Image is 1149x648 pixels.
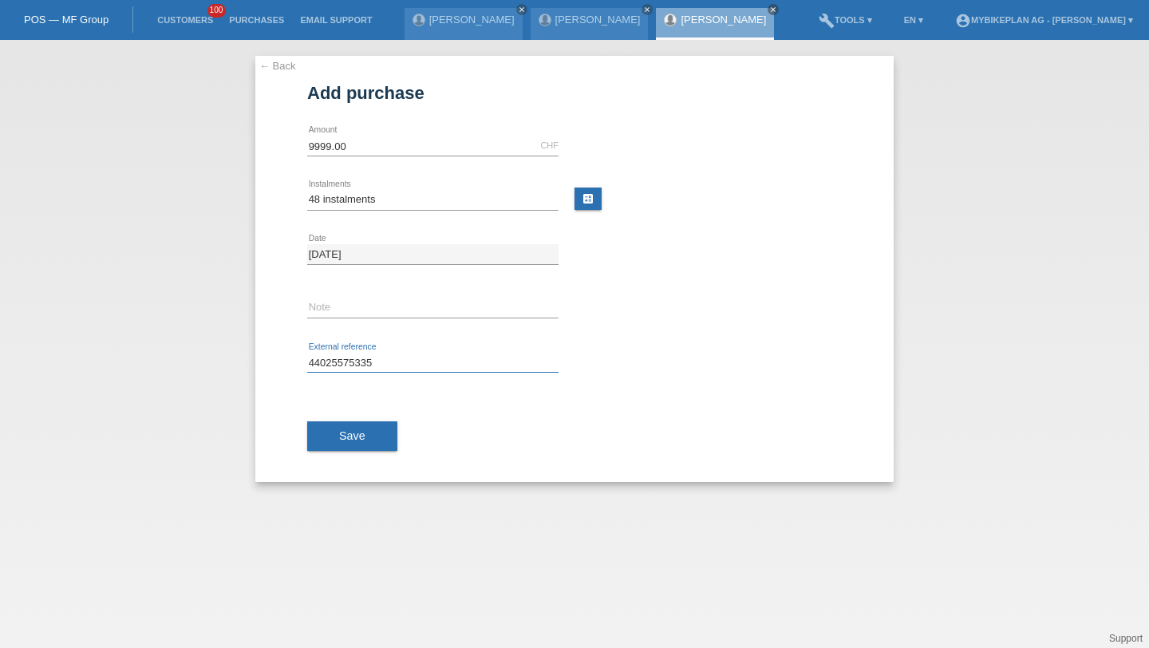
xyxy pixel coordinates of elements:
[955,13,971,29] i: account_circle
[1109,633,1143,644] a: Support
[307,83,842,103] h1: Add purchase
[811,15,880,25] a: buildTools ▾
[518,6,526,14] i: close
[769,6,777,14] i: close
[221,15,292,25] a: Purchases
[207,4,227,18] span: 100
[681,14,766,26] a: [PERSON_NAME]
[24,14,109,26] a: POS — MF Group
[642,4,653,15] a: close
[947,15,1141,25] a: account_circleMybikeplan AG - [PERSON_NAME] ▾
[574,188,602,210] a: calculate
[292,15,380,25] a: Email Support
[768,4,779,15] a: close
[555,14,641,26] a: [PERSON_NAME]
[540,140,559,150] div: CHF
[819,13,835,29] i: build
[643,6,651,14] i: close
[307,421,397,452] button: Save
[582,192,594,205] i: calculate
[896,15,931,25] a: EN ▾
[516,4,527,15] a: close
[429,14,515,26] a: [PERSON_NAME]
[149,15,221,25] a: Customers
[339,429,365,442] span: Save
[259,60,296,72] a: ← Back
